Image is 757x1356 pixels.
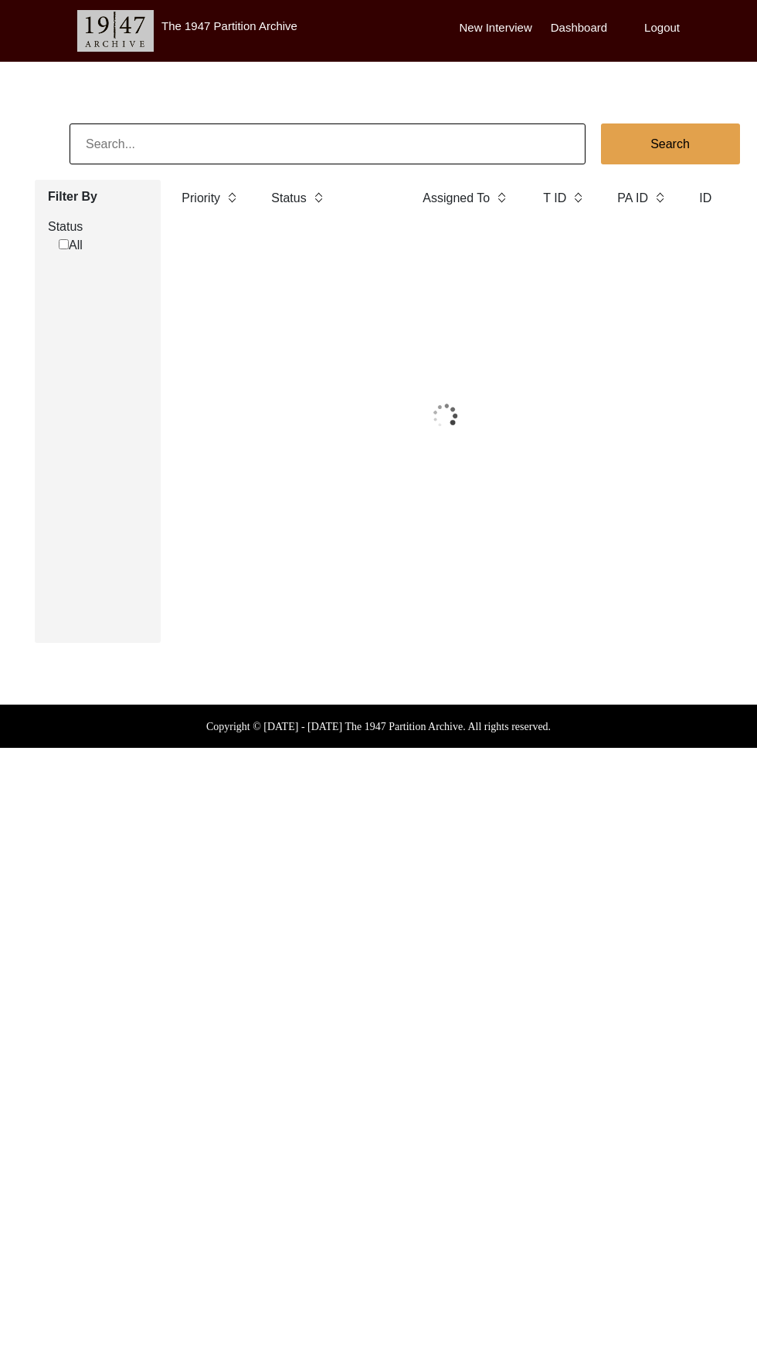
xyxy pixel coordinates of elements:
[423,189,490,208] label: Assigned To
[48,188,149,206] label: Filter By
[543,189,566,208] label: T ID
[496,189,507,206] img: sort-button.png
[460,19,532,37] label: New Interview
[59,236,83,255] label: All
[70,123,586,164] input: Search...
[386,377,504,455] img: 1*9EBHIOzhE1XfMYoKz1JcsQ.gif
[313,189,324,206] img: sort-button.png
[161,19,297,32] label: The 1947 Partition Archive
[601,123,740,164] button: Search
[77,10,154,52] img: header-logo.png
[226,189,237,206] img: sort-button.png
[206,719,551,735] label: Copyright © [DATE] - [DATE] The 1947 Partition Archive. All rights reserved.
[48,218,149,236] label: Status
[644,19,680,37] label: Logout
[617,189,648,208] label: PA ID
[182,189,220,208] label: Priority
[654,189,665,206] img: sort-button.png
[271,189,306,208] label: Status
[551,19,607,37] label: Dashboard
[572,189,583,206] img: sort-button.png
[59,239,69,249] input: All
[699,189,711,208] label: ID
